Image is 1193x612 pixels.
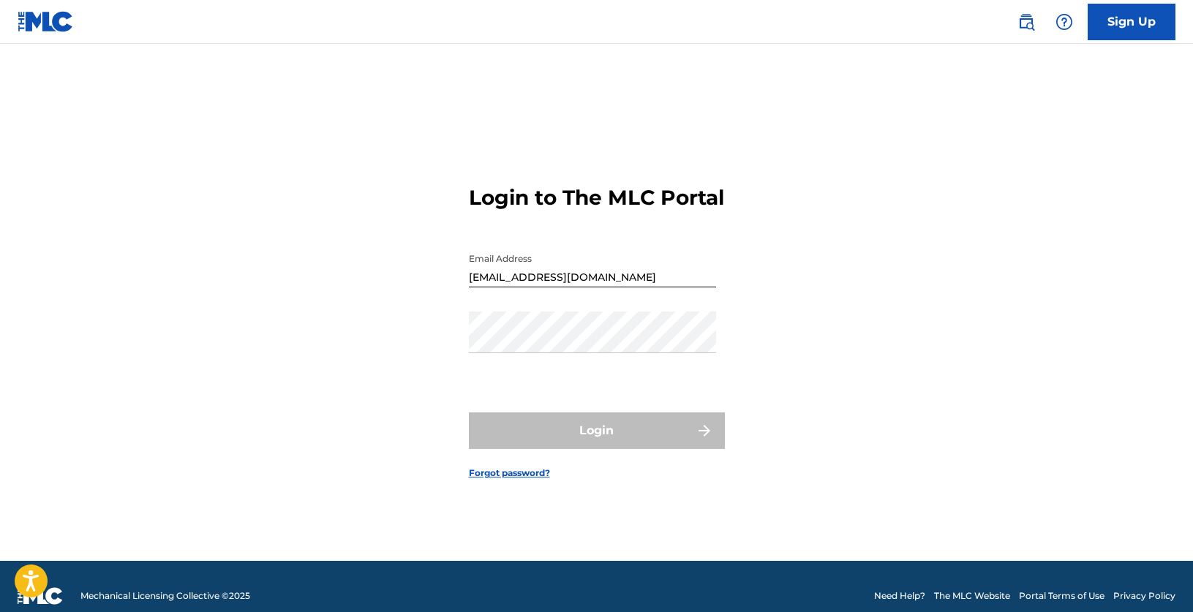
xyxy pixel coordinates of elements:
img: help [1055,13,1073,31]
img: MLC Logo [18,11,74,32]
a: Privacy Policy [1113,589,1175,602]
a: The MLC Website [934,589,1010,602]
a: Public Search [1012,7,1041,37]
a: Portal Terms of Use [1019,589,1104,602]
a: Sign Up [1088,4,1175,40]
a: Forgot password? [469,466,550,480]
span: Mechanical Licensing Collective © 2025 [80,589,250,602]
img: logo [18,587,63,605]
div: Help [1050,7,1079,37]
a: Need Help? [874,589,925,602]
h3: Login to The MLC Portal [469,185,724,211]
img: search [1017,13,1035,31]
